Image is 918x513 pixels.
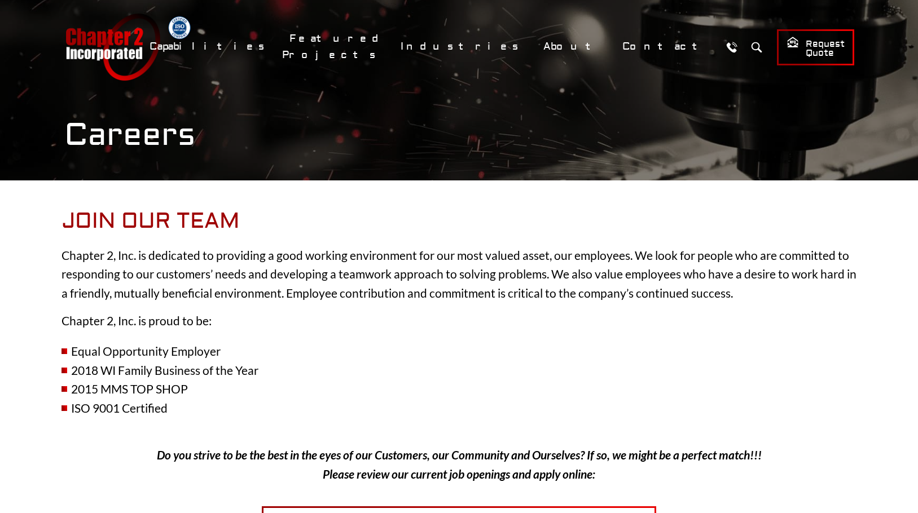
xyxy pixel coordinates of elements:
a: Industries [393,34,530,59]
a: Capabilities [142,34,276,59]
li: 2015 MMS TOP SHOP [62,379,857,399]
a: About [536,34,609,59]
a: Contact [615,34,716,59]
h2: Join our Team [62,209,857,235]
em: Do you strive to be the best in the eyes of our Customers, our Community and Ourselves? If so, we... [157,448,762,481]
li: ISO 9001 Certified [62,399,857,418]
button: Search [746,37,767,58]
a: Featured Projects [282,26,388,67]
p: Chapter 2, Inc. is dedicated to providing a good working environment for our most valued asset, o... [62,246,857,303]
span: Request Quote [787,36,845,59]
p: Chapter 2, Inc. is proud to be: [62,311,857,330]
a: Request Quote [777,29,854,65]
a: Chapter 2 Incorporated [64,14,160,81]
li: Equal Opportunity Employer [62,342,857,361]
li: 2018 WI Family Business of the Year [62,361,857,380]
h1: Careers [64,116,854,154]
a: Call Us [722,37,743,58]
